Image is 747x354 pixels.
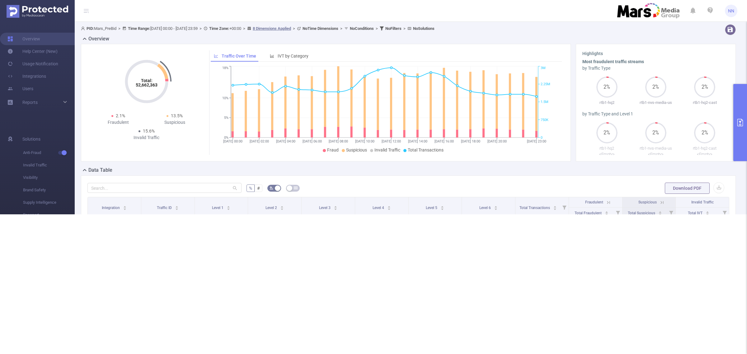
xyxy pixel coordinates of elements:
span: <Empty> [697,152,712,156]
div: Sort [658,210,662,214]
div: Sort [387,205,391,209]
tspan: 0 [541,136,543,140]
span: IVT by Category [278,54,308,58]
div: Sort [175,205,179,209]
a: Integrations [7,70,46,82]
span: <Empty> [599,152,615,156]
i: icon: caret-up [123,205,127,207]
i: icon: caret-down [123,207,127,209]
span: Total Transactions [408,147,444,152]
tspan: [DATE] 14:00 [408,139,427,143]
tspan: 2.25M [541,82,550,86]
i: Filter menu [667,207,675,217]
span: Total Fraudulent [575,211,603,215]
span: > [402,26,407,31]
div: Sort [605,210,608,214]
div: Sort [494,205,498,209]
div: Sort [706,210,709,214]
i: icon: caret-up [227,205,230,207]
h2: Overview [88,35,109,43]
i: Filter menu [613,207,622,217]
div: Sort [440,205,444,209]
i: icon: caret-up [441,205,444,207]
p: rtb1-hq2-cast [680,100,729,106]
tspan: [DATE] 10:00 [355,139,374,143]
h2: Data Table [88,166,112,174]
tspan: 750K [541,118,548,122]
button: Download PDF [665,183,710,194]
span: % [249,186,252,191]
span: Invalid Traffic [23,159,75,171]
div: by Traffic Type [582,65,729,72]
i: icon: caret-down [280,207,284,209]
span: Reports [22,100,38,105]
span: 2% [596,130,618,135]
i: Filter menu [720,207,729,217]
span: Anti-Fraud [23,147,75,159]
tspan: 0% [224,136,228,140]
span: Invalid Traffic [691,200,714,204]
i: icon: caret-up [334,205,337,207]
i: icon: caret-down [441,207,444,209]
p: rtb1-hq2 [582,100,631,106]
div: Fraudulent [90,119,147,126]
b: Time Zone: [209,26,229,31]
tspan: [DATE] 00:00 [223,139,242,143]
i: icon: table [294,186,298,190]
i: icon: caret-down [387,207,391,209]
i: icon: caret-down [175,207,179,209]
i: icon: caret-down [706,212,709,214]
span: Level 5 [426,206,438,210]
b: Time Range: [128,26,150,31]
span: Passport [23,209,75,221]
i: icon: caret-down [227,207,230,209]
a: Usage Notification [7,58,58,70]
p: rtb1-nvs-media-us [631,145,680,151]
input: Search... [87,183,242,193]
i: icon: caret-up [175,205,179,207]
i: icon: line-chart [214,54,218,58]
i: icon: caret-down [659,212,662,214]
span: Suspicious [346,147,367,152]
span: 2.1% [116,113,125,118]
i: icon: caret-up [605,210,608,212]
span: 15.6% [143,128,155,133]
span: Total Transactions [519,206,551,210]
a: Reports [22,96,38,109]
i: icon: caret-up [280,205,284,207]
span: 2% [694,130,715,135]
span: Fraudulent [585,200,603,204]
span: Invalid Traffic [374,147,400,152]
tspan: [DATE] 12:00 [382,139,401,143]
span: Visibility [23,171,75,184]
tspan: [DATE] 16:00 [435,139,454,143]
div: Sort [553,205,557,209]
span: Traffic Over Time [222,54,256,58]
span: 2% [645,130,666,135]
div: Sort [334,205,337,209]
span: Fraud [327,147,339,152]
span: 2% [645,85,666,90]
span: Supply Intelligence [23,196,75,209]
tspan: [DATE] 02:00 [250,139,269,143]
i: Filter menu [560,197,569,217]
span: > [241,26,247,31]
i: icon: caret-down [494,207,498,209]
a: Help Center (New) [7,45,58,58]
tspan: 5% [224,116,228,120]
tspan: Total: [141,78,152,83]
i: icon: user [81,26,87,30]
p: rtb1-nvs-media-us [631,100,680,106]
span: > [338,26,344,31]
span: Brand Safety [23,184,75,196]
span: Integration [102,206,121,210]
span: Total IVT [688,211,703,215]
span: 2% [596,85,618,90]
span: > [198,26,204,31]
tspan: [DATE] 04:00 [276,139,295,143]
u: 8 Dimensions Applied [253,26,291,31]
tspan: 10% [222,96,228,100]
p: rtb1-hq2 [582,145,631,151]
span: Level 4 [373,206,385,210]
span: Level 2 [265,206,278,210]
